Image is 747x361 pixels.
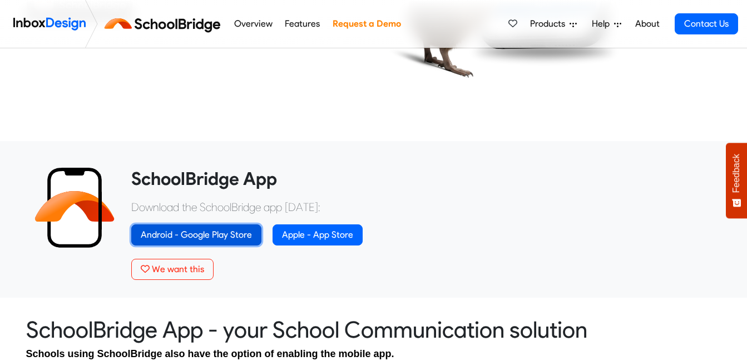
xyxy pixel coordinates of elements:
a: Android - Google Play Store [131,224,261,245]
img: schoolbridge logo [102,11,227,37]
span: Schools using SchoolBridge also have the option of enabling the mobile app. [26,348,394,359]
a: Products [526,13,581,35]
a: Contact Us [675,13,738,34]
a: Apple - App Store [273,224,363,245]
p: Download the SchoolBridge app [DATE]: [131,199,713,215]
a: About [632,13,662,35]
heading: SchoolBridge App [131,168,713,190]
span: We want this [152,264,204,274]
heading: SchoolBridge App - your School Communication solution [26,315,721,344]
a: Features [282,13,323,35]
button: Feedback - Show survey [726,143,747,218]
img: 2022_01_13_icon_sb_app.svg [34,168,115,248]
a: Help [587,13,626,35]
span: Help [592,17,614,31]
span: Feedback [731,154,741,193]
a: Overview [231,13,275,35]
a: Request a Demo [329,13,404,35]
button: We want this [131,259,214,280]
img: shadow.png [467,35,622,68]
span: Products [530,17,570,31]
